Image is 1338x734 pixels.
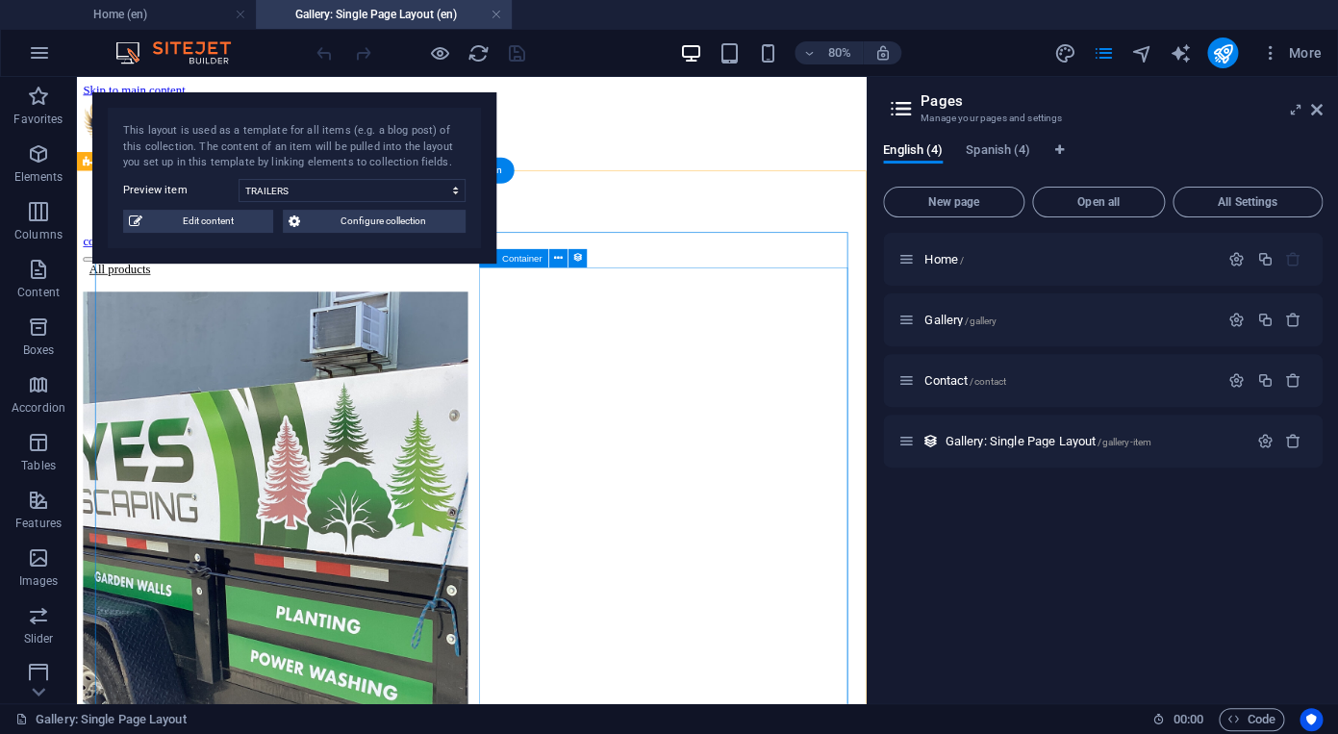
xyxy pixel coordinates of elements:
[1285,251,1301,267] div: The startpage cannot be deleted
[1181,196,1314,208] span: All Settings
[24,631,54,646] p: Slider
[1219,708,1284,731] button: Code
[283,210,466,233] button: Configure collection
[924,252,964,266] span: Click to open page
[883,187,1024,217] button: New page
[873,44,891,62] i: On resize automatically adjust zoom level to fit chosen device.
[1173,187,1323,217] button: All Settings
[966,139,1030,165] span: Spanish (4)
[1130,42,1152,64] i: Navigator
[15,708,187,731] a: Click to cancel selection. Double-click to open Pages
[148,210,267,233] span: Edit content
[306,210,460,233] span: Configure collection
[15,516,62,531] p: Features
[1228,372,1245,389] div: Settings
[123,179,239,202] label: Preview item
[1186,712,1189,726] span: :
[123,123,466,171] div: This layout is used as a template for all items (e.g. a blog post) of this collection. The conten...
[17,285,60,300] p: Content
[8,8,136,24] a: Skip to main content
[1285,312,1301,328] div: Remove
[256,4,512,25] h4: Gallery: Single Page Layout (en)
[1261,43,1322,63] span: More
[960,255,964,266] span: /
[921,92,1323,110] h2: Pages
[795,41,863,64] button: 80%
[14,227,63,242] p: Columns
[1300,708,1323,731] button: Usercentrics
[1256,251,1273,267] div: Duplicate
[467,41,490,64] button: reload
[467,42,490,64] i: Reload page
[919,253,1219,266] div: Home/
[1207,38,1238,68] button: publish
[23,342,55,358] p: Boxes
[883,139,943,165] span: English (4)
[883,142,1323,179] div: Language Tabs
[921,110,1284,127] h3: Manage your pages and settings
[123,210,273,233] button: Edit content
[1228,251,1245,267] div: Settings
[922,433,939,449] div: This layout is used as a template for all items (e.g. a blog post) of this collection. The conten...
[1152,708,1203,731] h6: Session time
[1041,196,1156,208] span: Open all
[892,196,1016,208] span: New page
[12,400,65,416] p: Accordion
[1169,42,1191,64] i: AI Writer
[823,41,854,64] h6: 80%
[924,373,1006,388] span: Contact
[965,316,997,326] span: /gallery
[924,313,997,327] span: Click to open page
[502,253,543,263] span: Container
[21,458,56,473] p: Tables
[1130,41,1153,64] button: navigator
[1228,312,1245,328] div: Settings
[19,573,59,589] p: Images
[1173,708,1202,731] span: 00 00
[1285,433,1301,449] div: Remove
[1256,312,1273,328] div: Duplicate
[111,41,255,64] img: Editor Logo
[1211,42,1233,64] i: Publish
[1053,42,1075,64] i: Design (Ctrl+Alt+Y)
[919,374,1219,387] div: Contact/contact
[970,376,1006,387] span: /contact
[1092,41,1115,64] button: pages
[1032,187,1165,217] button: Open all
[939,435,1247,447] div: Gallery: Single Page Layout/gallery-item
[1092,42,1114,64] i: Pages (Ctrl+Alt+S)
[14,169,63,185] p: Elements
[1169,41,1192,64] button: text_generator
[1256,433,1273,449] div: Settings
[1285,372,1301,389] div: Remove
[1253,38,1329,68] button: More
[13,112,63,127] p: Favorites
[1227,708,1275,731] span: Code
[1098,437,1151,447] span: /gallery-item
[1053,41,1076,64] button: design
[919,314,1219,326] div: Gallery/gallery
[1256,372,1273,389] div: Duplicate
[428,41,451,64] button: Click here to leave preview mode and continue editing
[945,434,1151,448] span: Gallery: Single Page Layout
